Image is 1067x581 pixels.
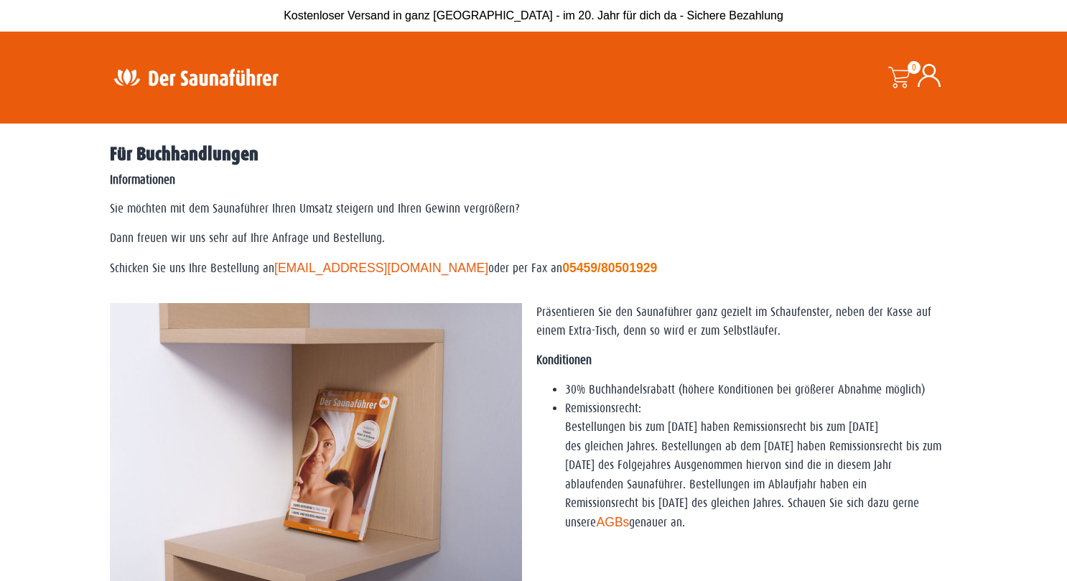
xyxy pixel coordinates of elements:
[536,353,592,367] strong: Konditionen
[110,173,175,187] span: Informationen
[562,261,657,275] a: 05459/80501929
[565,381,953,399] li: 30% Buchhandelsrabatt (höhere Konditionen bei größerer Abnahme möglich)
[284,9,783,22] span: Kostenloser Versand in ganz [GEOGRAPHIC_DATA] - im 20. Jahr für dich da - Sichere Bezahlung
[110,145,957,164] h2: Für Buchhandlungen
[908,61,921,74] span: 0
[110,229,957,248] p: Dann freuen wir uns sehr auf Ihre Anfrage und Bestellung.
[565,399,953,533] li: Remissionsrecht: Bestellungen bis zum [DATE] haben Remissionsrecht bis zum [DATE] des gleichen Ja...
[536,303,953,341] p: Präsentieren Sie den Saunaführer ganz gezielt im Schaufenster, neben der Kasse auf einem Extra-Ti...
[110,259,957,278] p: Schicken Sie uns Ihre Bestellung an oder per Fax an
[110,200,957,218] p: Sie möchten mit dem Saunaführer Ihren Umsatz steigern und Ihren Gewinn vergrößern?
[274,261,488,275] a: [EMAIL_ADDRESS][DOMAIN_NAME]
[596,515,629,529] a: AGBs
